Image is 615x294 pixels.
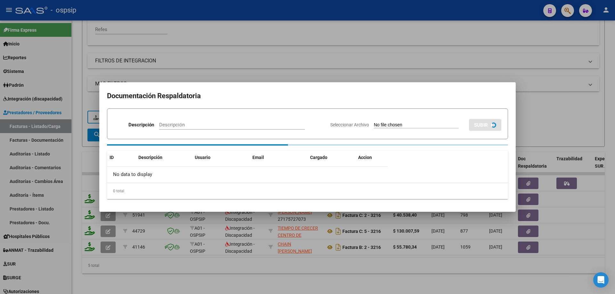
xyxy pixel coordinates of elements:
[195,155,210,160] span: Usuario
[107,167,388,183] div: No data to display
[110,155,114,160] span: ID
[358,155,372,160] span: Accion
[136,151,192,164] datatable-header-cell: Descripción
[593,272,609,288] div: Open Intercom Messenger
[310,155,327,160] span: Cargado
[107,183,508,199] div: 0 total
[330,122,369,127] span: Seleccionar Archivo
[107,151,136,164] datatable-header-cell: ID
[474,122,488,128] span: SUBIR
[307,151,356,164] datatable-header-cell: Cargado
[107,90,508,102] h2: Documentación Respaldatoria
[250,151,307,164] datatable-header-cell: Email
[469,119,501,131] button: SUBIR
[356,151,388,164] datatable-header-cell: Accion
[138,155,162,160] span: Descripción
[192,151,250,164] datatable-header-cell: Usuario
[252,155,264,160] span: Email
[128,121,154,129] p: Descripción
